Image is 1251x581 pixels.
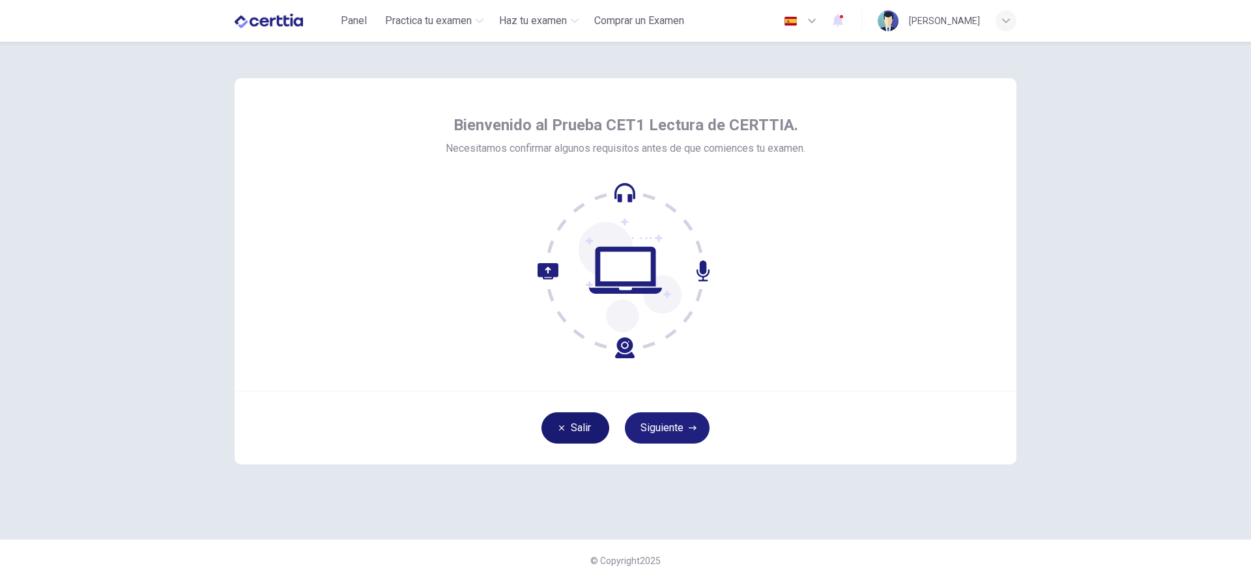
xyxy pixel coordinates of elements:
[589,9,689,33] button: Comprar un Examen
[333,9,375,33] button: Panel
[594,13,684,29] span: Comprar un Examen
[385,13,472,29] span: Practica tu examen
[909,13,980,29] div: [PERSON_NAME]
[783,16,799,26] img: es
[590,556,661,566] span: © Copyright 2025
[235,8,333,34] a: CERTTIA logo
[625,412,710,444] button: Siguiente
[341,13,367,29] span: Panel
[235,8,303,34] img: CERTTIA logo
[541,412,609,444] button: Salir
[494,9,584,33] button: Haz tu examen
[499,13,567,29] span: Haz tu examen
[878,10,899,31] img: Profile picture
[453,115,798,135] span: Bienvenido al Prueba CET1 Lectura de CERTTIA.
[446,141,805,156] span: Necesitamos confirmar algunos requisitos antes de que comiences tu examen.
[380,9,489,33] button: Practica tu examen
